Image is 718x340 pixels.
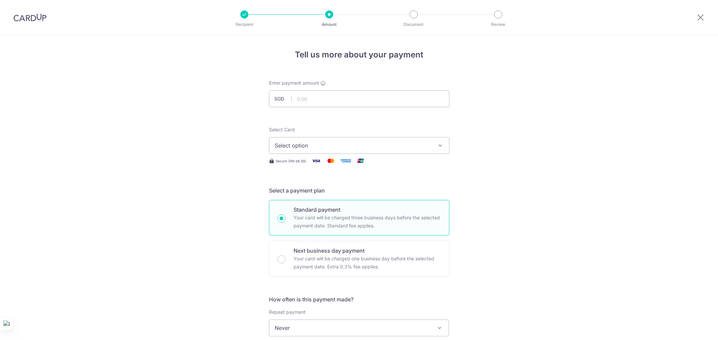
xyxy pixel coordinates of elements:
[269,320,449,336] span: Never
[389,21,439,28] p: Document
[269,90,449,107] input: 0.00
[269,186,449,195] h5: Select a payment plan
[269,320,449,336] span: Never
[274,95,292,102] span: SGD
[219,21,269,28] p: Recipient
[309,157,323,165] img: Visa
[339,157,352,165] img: American Express
[294,255,441,271] p: Your card will be charged one business day before the selected payment date. Extra 0.3% fee applies.
[304,21,354,28] p: Amount
[354,157,367,165] img: Union Pay
[269,49,449,61] h4: Tell us more about your payment
[269,309,306,315] label: Repeat payment
[276,158,307,164] span: Secure 256-bit SSL
[269,127,295,132] span: translation missing: en.payables.payment_networks.credit_card.summary.labels.select_card
[269,80,319,86] span: Enter payment amount
[269,137,449,154] button: Select option
[294,206,441,214] p: Standard payment
[13,13,46,22] img: CardUp
[324,157,338,165] img: Mastercard
[294,214,441,230] p: Your card will be charged three business days before the selected payment date. Standard fee appl...
[275,141,432,150] span: Select option
[294,247,441,255] p: Next business day payment
[269,295,449,303] h5: How often is this payment made?
[473,21,523,28] p: Review
[675,320,711,337] iframe: Opens a widget where you can find more information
